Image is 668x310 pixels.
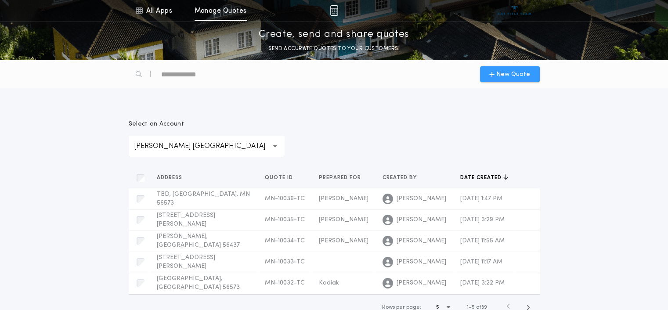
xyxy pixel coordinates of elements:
[265,173,300,182] button: Quote ID
[383,174,419,181] span: Created by
[265,174,295,181] span: Quote ID
[157,191,250,206] span: TBD, [GEOGRAPHIC_DATA], MN 56573
[157,254,215,270] span: [STREET_ADDRESS][PERSON_NAME]
[460,195,502,202] span: [DATE] 1:47 PM
[460,174,503,181] span: Date created
[460,173,508,182] button: Date created
[157,233,240,249] span: [PERSON_NAME], [GEOGRAPHIC_DATA] 56437
[397,216,446,224] span: [PERSON_NAME]
[265,216,305,223] span: MN-10035-TC
[319,174,363,181] span: Prepared for
[134,141,279,151] p: [PERSON_NAME] [GEOGRAPHIC_DATA]
[467,305,469,310] span: 1
[472,305,475,310] span: 5
[397,237,446,245] span: [PERSON_NAME]
[259,28,409,42] p: Create, send and share quotes
[382,305,421,310] span: Rows per page:
[157,212,215,227] span: [STREET_ADDRESS][PERSON_NAME]
[480,66,540,82] button: New Quote
[157,174,184,181] span: Address
[460,238,505,244] span: [DATE] 11:55 AM
[265,195,305,202] span: MN-10036-TC
[397,258,446,267] span: [PERSON_NAME]
[330,5,338,16] img: img
[383,173,423,182] button: Created by
[265,238,305,244] span: MN-10034-TC
[129,136,285,157] button: [PERSON_NAME] [GEOGRAPHIC_DATA]
[319,195,368,202] span: [PERSON_NAME]
[157,275,240,291] span: [GEOGRAPHIC_DATA], [GEOGRAPHIC_DATA] 56573
[129,120,285,129] p: Select an Account
[265,280,305,286] span: MN-10032-TC
[265,259,305,265] span: MN-10033-TC
[157,173,189,182] button: Address
[460,280,505,286] span: [DATE] 3:22 PM
[496,70,530,79] span: New Quote
[319,216,368,223] span: [PERSON_NAME]
[460,216,505,223] span: [DATE] 3:29 PM
[268,44,399,53] p: SEND ACCURATE QUOTES TO YOUR CUSTOMERS.
[397,195,446,203] span: [PERSON_NAME]
[498,6,531,15] img: vs-icon
[319,238,368,244] span: [PERSON_NAME]
[397,279,446,288] span: [PERSON_NAME]
[319,280,339,286] span: Kodiak
[460,259,502,265] span: [DATE] 11:17 AM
